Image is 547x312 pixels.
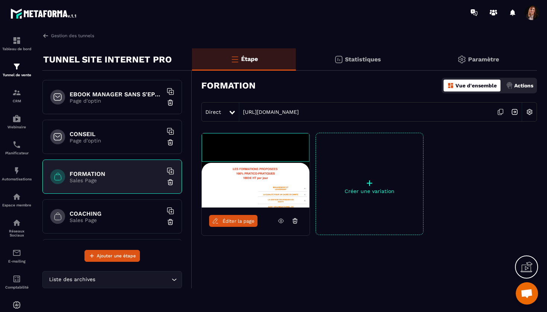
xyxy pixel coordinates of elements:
img: trash [167,218,174,226]
p: CRM [2,99,32,103]
p: Automatisations [2,177,32,181]
a: accountantaccountantComptabilité [2,269,32,295]
div: Search for option [42,271,182,288]
p: Page d'optin [70,138,163,144]
img: accountant [12,274,21,283]
img: social-network [12,218,21,227]
a: automationsautomationsAutomatisations [2,161,32,187]
img: automations [12,166,21,175]
img: trash [167,178,174,186]
span: Liste des archives [47,276,97,284]
p: Page d'optin [70,98,163,104]
p: Réseaux Sociaux [2,229,32,237]
p: Étape [241,55,258,62]
p: Tableau de bord [2,47,32,51]
p: TUNNEL SITE INTERNET PRO [43,52,172,67]
p: Planificateur [2,151,32,155]
img: stats.20deebd0.svg [334,55,343,64]
img: automations [12,192,21,201]
span: Ajouter une étape [97,252,136,260]
input: Search for option [97,276,170,284]
img: trash [167,139,174,146]
a: [URL][DOMAIN_NAME] [239,109,299,115]
img: image [202,133,310,208]
img: setting-gr.5f69749f.svg [457,55,466,64]
a: formationformationCRM [2,83,32,109]
p: Statistiques [345,56,381,63]
p: Comptabilité [2,285,32,289]
a: formationformationTunnel de vente [2,57,32,83]
p: + [316,178,423,188]
img: dashboard-orange.40269519.svg [447,82,454,89]
p: Actions [514,83,533,89]
h6: EBOOK MANAGER SANS S'EPUISER OFFERT [70,91,163,98]
a: social-networksocial-networkRéseaux Sociaux [2,213,32,243]
img: setting-w.858f3a88.svg [522,105,537,119]
img: bars-o.4a397970.svg [230,55,239,64]
img: scheduler [12,140,21,149]
a: automationsautomationsEspace membre [2,187,32,213]
p: Sales Page [70,177,163,183]
img: email [12,248,21,257]
a: formationformationTableau de bord [2,30,32,57]
img: formation [12,36,21,45]
a: automationsautomationsWebinaire [2,109,32,135]
img: arrow [42,32,49,39]
img: formation [12,88,21,97]
p: Espace membre [2,203,32,207]
a: Éditer la page [209,215,257,227]
a: Gestion des tunnels [42,32,94,39]
p: Webinaire [2,125,32,129]
img: trash [167,99,174,106]
h6: FORMATION [70,170,163,177]
h3: FORMATION [201,80,256,91]
h6: COACHING [70,210,163,217]
p: Paramètre [468,56,499,63]
img: arrow-next.bcc2205e.svg [508,105,522,119]
img: logo [10,7,77,20]
button: Ajouter une étape [84,250,140,262]
h6: CONSEIL [70,131,163,138]
span: Direct [205,109,221,115]
span: Éditer la page [223,218,255,224]
p: Sales Page [70,217,163,223]
img: automations [12,300,21,309]
a: schedulerschedulerPlanificateur [2,135,32,161]
a: emailemailE-mailing [2,243,32,269]
p: E-mailing [2,259,32,263]
p: Tunnel de vente [2,73,32,77]
img: actions.d6e523a2.png [506,82,513,89]
p: Vue d'ensemble [455,83,497,89]
a: Ouvrir le chat [516,282,538,305]
p: Créer une variation [316,188,423,194]
img: automations [12,114,21,123]
img: formation [12,62,21,71]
